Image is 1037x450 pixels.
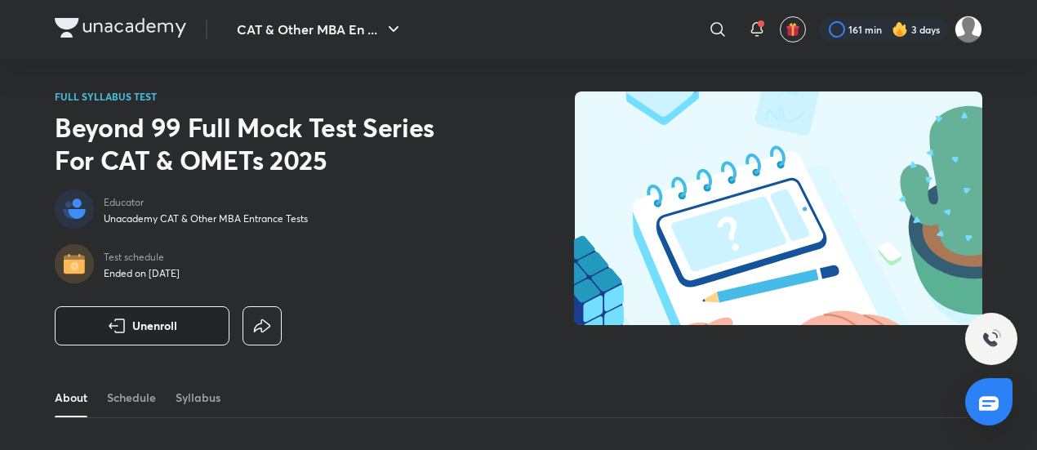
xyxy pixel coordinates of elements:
[104,267,180,280] p: Ended on [DATE]
[227,13,413,46] button: CAT & Other MBA En ...
[955,16,982,43] img: Avinash Tibrewal
[981,329,1001,349] img: ttu
[780,16,806,42] button: avatar
[104,196,308,209] p: Educator
[55,18,186,42] a: Company Logo
[786,22,800,37] img: avatar
[107,378,156,417] a: Schedule
[55,306,229,345] button: Unenroll
[104,251,180,264] p: Test schedule
[892,21,908,38] img: streak
[132,318,177,334] span: Unenroll
[176,378,220,417] a: Syllabus
[55,111,473,176] h2: Beyond 99 Full Mock Test Series For CAT & OMETs 2025
[55,18,186,38] img: Company Logo
[55,378,87,417] a: About
[55,91,473,101] p: FULL SYLLABUS TEST
[104,212,308,225] p: Unacademy CAT & Other MBA Entrance Tests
